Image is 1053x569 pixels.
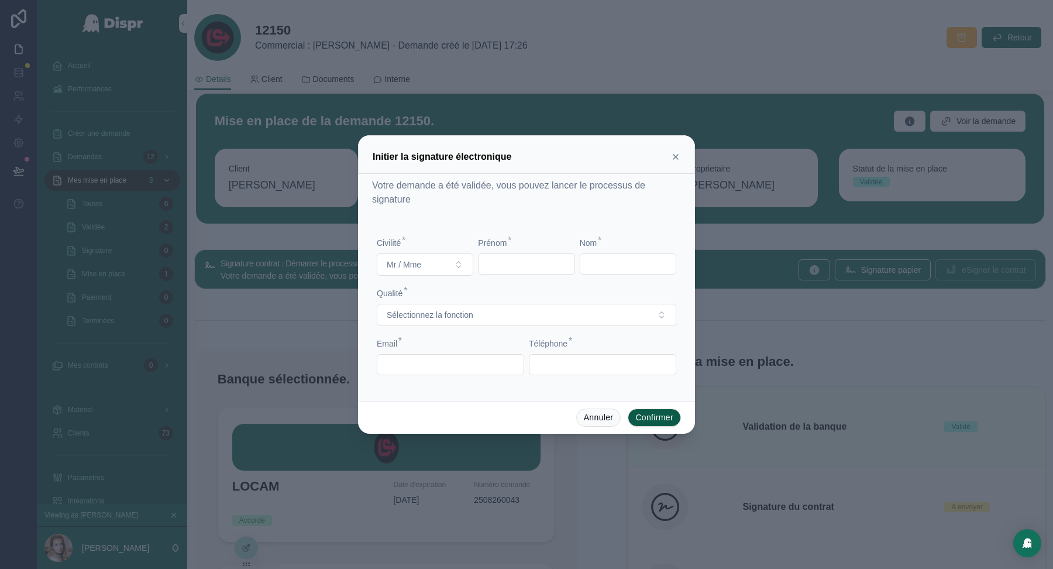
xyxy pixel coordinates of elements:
[373,150,511,164] h3: Initier la signature électronique
[377,339,397,348] span: Email
[478,238,507,248] span: Prénom
[377,253,473,276] button: Select Button
[628,409,681,427] button: Confirmer
[377,289,402,298] span: Qualité
[387,309,473,321] span: Sélectionnez la fonction
[372,180,645,204] span: Votre demande a été validée, vous pouvez lancer le processus de signature
[387,259,421,270] span: Mr / Mme
[529,339,567,348] span: Téléphone
[377,304,676,326] button: Select Button
[1013,529,1041,557] div: Open Intercom Messenger
[580,238,597,248] span: Nom
[576,409,621,427] button: Annuler
[377,238,401,248] span: Civilité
